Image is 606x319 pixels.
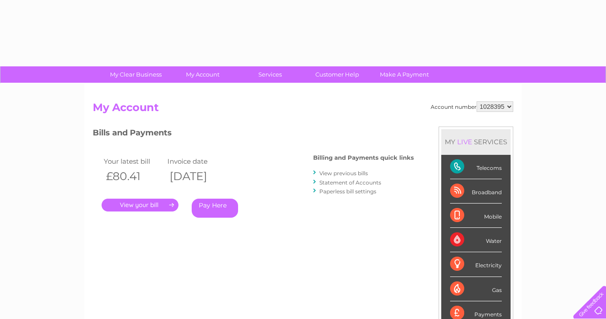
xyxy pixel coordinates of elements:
[301,66,374,83] a: Customer Help
[450,204,502,228] div: Mobile
[167,66,239,83] a: My Account
[165,155,229,167] td: Invoice date
[450,252,502,277] div: Electricity
[102,167,165,185] th: £80.41
[441,129,511,154] div: MY SERVICES
[102,155,165,167] td: Your latest bill
[102,199,178,211] a: .
[450,277,502,301] div: Gas
[368,66,441,83] a: Make A Payment
[450,228,502,252] div: Water
[93,101,513,118] h2: My Account
[319,188,376,195] a: Paperless bill settings
[455,138,474,146] div: LIVE
[99,66,172,83] a: My Clear Business
[319,179,381,186] a: Statement of Accounts
[165,167,229,185] th: [DATE]
[450,179,502,204] div: Broadband
[450,155,502,179] div: Telecoms
[234,66,307,83] a: Services
[313,154,414,161] h4: Billing and Payments quick links
[319,170,368,177] a: View previous bills
[431,101,513,112] div: Account number
[93,127,414,142] h3: Bills and Payments
[192,199,238,218] a: Pay Here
